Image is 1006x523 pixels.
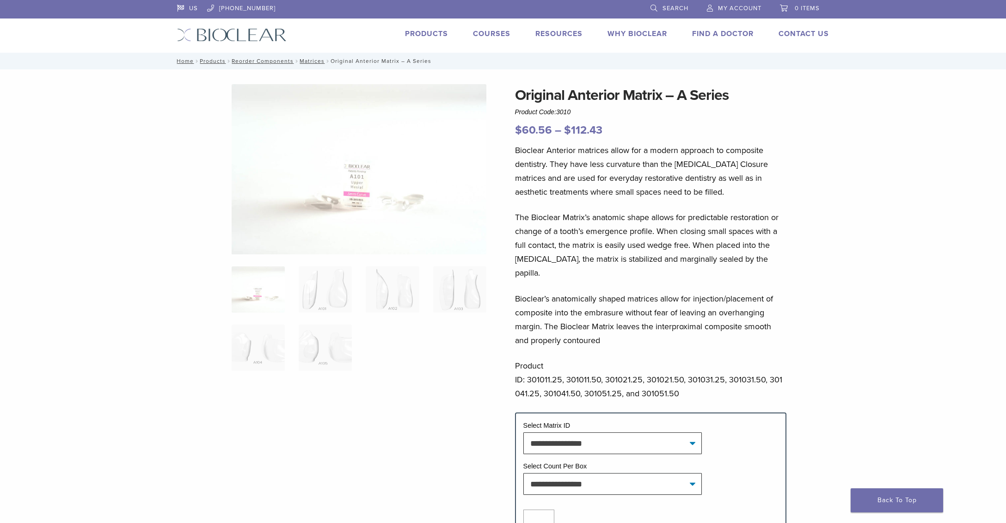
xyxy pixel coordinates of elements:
[564,123,571,137] span: $
[515,123,522,137] span: $
[473,29,510,38] a: Courses
[232,58,294,64] a: Reorder Components
[405,29,448,38] a: Products
[515,359,787,400] p: Product ID: 301011.25, 301011.50, 301021.25, 301021.50, 301031.25, 301031.50, 301041.25, 301041.5...
[515,292,787,347] p: Bioclear’s anatomically shaped matrices allow for injection/placement of composite into the embra...
[515,143,787,199] p: Bioclear Anterior matrices allow for a modern approach to composite dentistry. They have less cur...
[170,53,836,69] nav: Original Anterior Matrix – A Series
[556,108,570,116] span: 3010
[555,123,561,137] span: –
[535,29,583,38] a: Resources
[174,58,194,64] a: Home
[523,462,587,470] label: Select Count Per Box
[607,29,667,38] a: Why Bioclear
[232,325,285,371] img: Original Anterior Matrix - A Series - Image 5
[177,28,287,42] img: Bioclear
[299,325,352,371] img: Original Anterior Matrix - A Series - Image 6
[523,422,570,429] label: Select Matrix ID
[851,488,943,512] a: Back To Top
[232,84,487,255] img: Anterior Original A Series Matrices
[294,59,300,63] span: /
[433,266,486,313] img: Original Anterior Matrix - A Series - Image 4
[299,266,352,313] img: Original Anterior Matrix - A Series - Image 2
[515,108,571,116] span: Product Code:
[564,123,602,137] bdi: 112.43
[795,5,820,12] span: 0 items
[325,59,331,63] span: /
[662,5,688,12] span: Search
[779,29,829,38] a: Contact Us
[366,266,419,313] img: Original Anterior Matrix - A Series - Image 3
[692,29,754,38] a: Find A Doctor
[226,59,232,63] span: /
[232,266,285,313] img: Anterior-Original-A-Series-Matrices-324x324.jpg
[718,5,761,12] span: My Account
[194,59,200,63] span: /
[515,210,787,280] p: The Bioclear Matrix’s anatomic shape allows for predictable restoration or change of a tooth’s em...
[300,58,325,64] a: Matrices
[200,58,226,64] a: Products
[515,123,552,137] bdi: 60.56
[515,84,787,106] h1: Original Anterior Matrix – A Series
